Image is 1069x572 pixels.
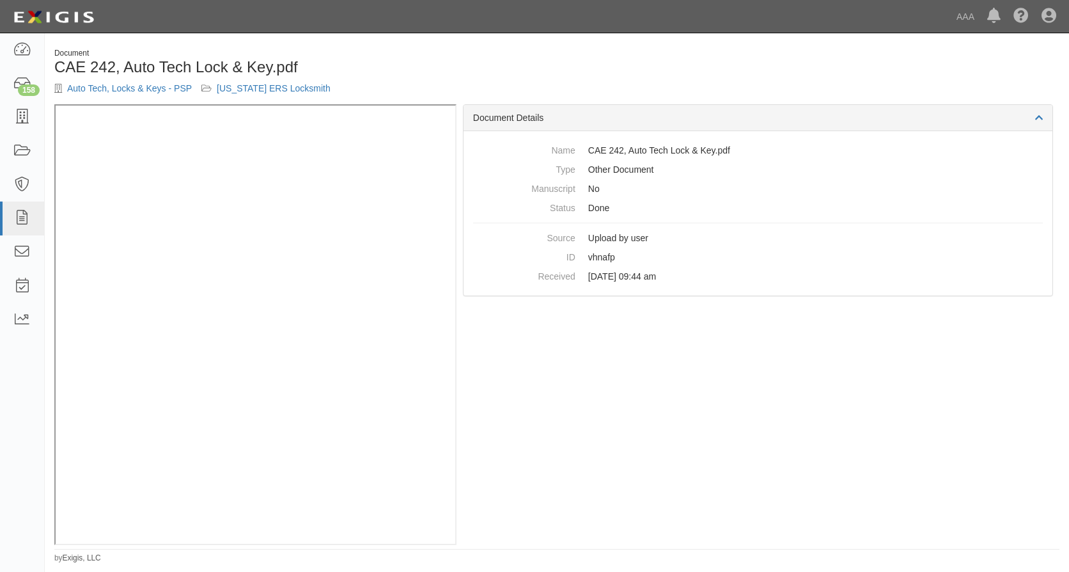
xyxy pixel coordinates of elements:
a: Auto Tech, Locks & Keys - PSP [67,83,192,93]
a: [US_STATE] ERS Locksmith [217,83,331,93]
small: by [54,553,101,564]
dt: Status [473,198,575,214]
div: 158 [18,84,40,96]
h1: CAE 242, Auto Tech Lock & Key.pdf [54,59,547,75]
dd: Other Document [473,160,1043,179]
a: AAA [950,4,981,29]
dd: CAE 242, Auto Tech Lock & Key.pdf [473,141,1043,160]
a: Exigis, LLC [63,553,101,562]
dd: Done [473,198,1043,218]
dd: [DATE] 09:44 am [473,267,1043,286]
i: Help Center - Complianz [1013,9,1029,24]
dt: ID [473,248,575,264]
div: Document Details [464,105,1052,131]
dt: Type [473,160,575,176]
dt: Manuscript [473,179,575,195]
dt: Received [473,267,575,283]
div: Document [54,48,547,59]
dd: Upload by user [473,228,1043,248]
dd: vhnafp [473,248,1043,267]
img: logo-5460c22ac91f19d4615b14bd174203de0afe785f0fc80cf4dbbc73dc1793850b.png [10,6,98,29]
dt: Name [473,141,575,157]
dd: No [473,179,1043,198]
dt: Source [473,228,575,244]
